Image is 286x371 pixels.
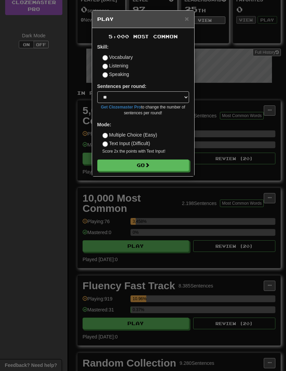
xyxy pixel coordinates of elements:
[102,72,108,78] input: Speaking
[97,122,111,127] strong: Mode:
[102,54,133,61] label: Vocabulary
[97,16,189,23] h5: Play
[185,15,189,23] span: ×
[185,15,189,22] button: Close
[101,105,141,110] a: Get Clozemaster Pro
[102,149,189,154] small: Score 2x the points with Text Input !
[102,71,129,78] label: Speaking
[102,62,128,69] label: Listening
[102,133,108,138] input: Multiple Choice (Easy)
[109,34,178,39] span: 5,000 Most Common
[102,141,108,147] input: Text Input (Difficult)
[97,83,147,90] label: Sentences per round:
[102,55,108,61] input: Vocabulary
[102,140,150,147] label: Text Input (Difficult)
[102,131,157,138] label: Multiple Choice (Easy)
[102,64,108,69] input: Listening
[97,44,109,50] strong: Skill:
[97,159,189,171] button: Go
[97,104,189,116] small: to change the number of sentences per round!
